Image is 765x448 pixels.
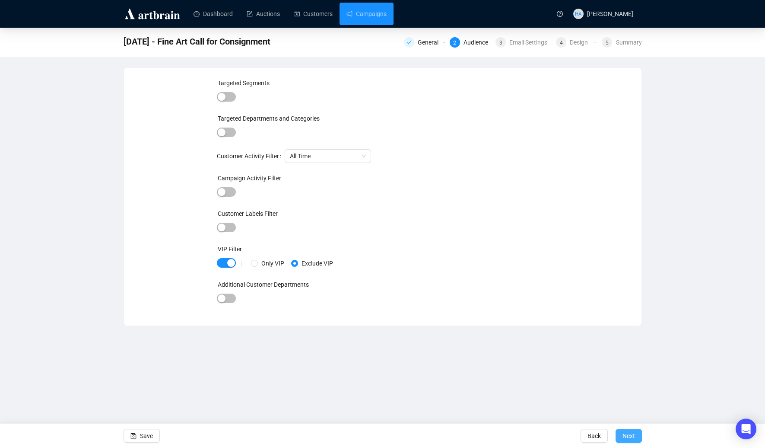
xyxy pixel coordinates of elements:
span: question-circle [557,11,563,17]
div: General [418,37,444,48]
span: Exclude VIP [298,259,336,268]
label: Targeted Segments [218,80,270,86]
label: VIP Filter [218,246,242,253]
a: Auctions [247,3,280,25]
label: Customer Activity Filter [217,149,285,163]
span: Save [140,424,153,448]
label: Customer Labels Filter [218,210,278,217]
div: 3Email Settings [495,37,551,48]
label: Campaign Activity Filter [218,175,281,182]
span: 2 [453,40,456,46]
a: Dashboard [194,3,233,25]
span: 10/13/25 - Fine Art Call for Consignment [124,35,270,48]
span: check [406,40,412,45]
div: General [404,37,444,48]
span: Next [622,424,635,448]
div: 2Audience [450,37,490,48]
div: Audience [463,37,493,48]
div: 5Summary [602,37,641,48]
span: [PERSON_NAME] [587,10,633,17]
span: 5 [606,40,609,46]
span: HA [575,10,581,18]
button: Next [616,429,642,443]
button: Back [581,429,608,443]
label: Targeted Departments and Categories [218,115,320,122]
span: Only VIP [258,259,288,268]
span: 4 [560,40,563,46]
label: Additional Customer Departments [218,281,309,288]
div: | [241,260,242,267]
div: Email Settings [509,37,552,48]
span: Back [587,424,601,448]
span: save [130,433,136,439]
div: 4Design [556,37,597,48]
a: Campaigns [346,3,387,25]
a: Customers [294,3,333,25]
div: Design [570,37,593,48]
span: All Time [290,150,366,163]
div: Summary [616,37,641,48]
span: 3 [499,40,502,46]
button: Save [124,429,160,443]
img: logo [124,7,181,21]
div: Open Intercom Messenger [736,419,756,439]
